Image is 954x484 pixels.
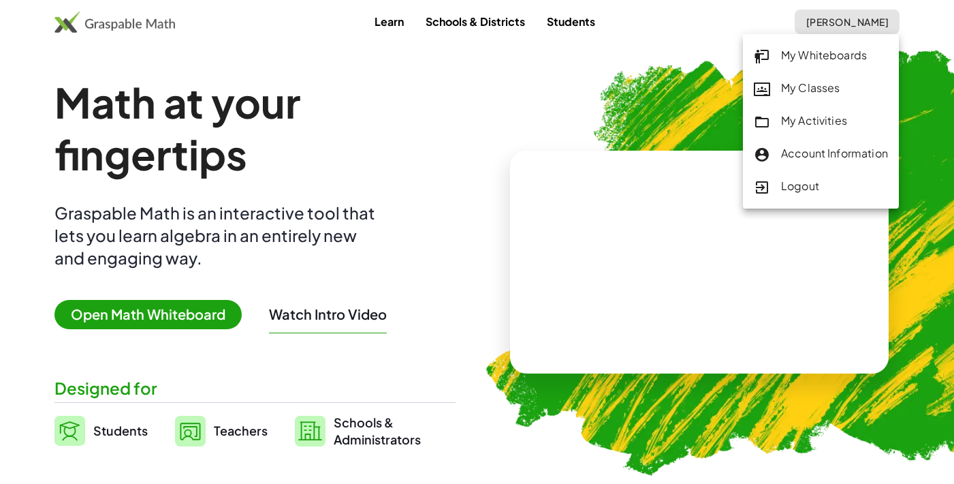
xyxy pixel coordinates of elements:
a: Students [536,9,606,34]
a: My Classes [743,72,899,105]
div: My Whiteboards [754,47,888,65]
video: What is this? This is dynamic math notation. Dynamic math notation plays a central role in how Gr... [597,211,801,314]
img: svg%3e [175,416,206,447]
a: Schools &Administrators [295,414,421,448]
img: svg%3e [295,416,325,447]
div: My Classes [754,80,888,97]
a: Learn [364,9,415,34]
a: Open Math Whiteboard [54,308,253,322]
a: Schools & Districts [415,9,536,34]
h1: Math at your fingertips [54,76,456,180]
a: My Activities [743,105,899,138]
img: svg%3e [54,416,85,446]
button: Watch Intro Video [269,305,387,323]
span: Students [93,423,148,438]
div: Designed for [54,377,456,399]
button: [PERSON_NAME] [795,10,900,34]
div: My Activities [754,112,888,130]
div: Account Information [754,145,888,163]
span: Schools & Administrators [334,414,421,448]
span: Teachers [214,423,268,438]
a: Students [54,414,148,448]
div: Logout [754,178,888,196]
span: Open Math Whiteboard [54,300,242,329]
a: Teachers [175,414,268,448]
a: My Whiteboards [743,40,899,72]
div: Graspable Math is an interactive tool that lets you learn algebra in an entirely new and engaging... [54,202,381,269]
span: [PERSON_NAME] [806,16,889,28]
